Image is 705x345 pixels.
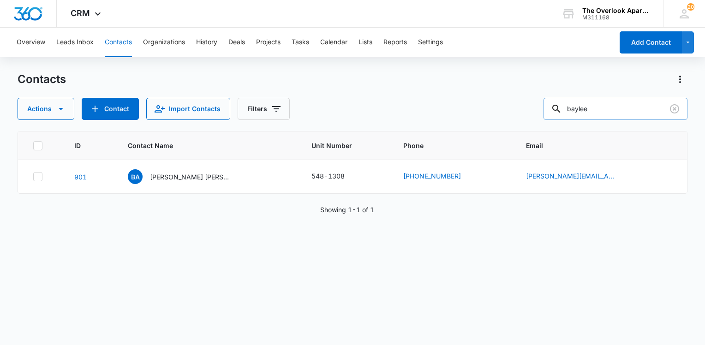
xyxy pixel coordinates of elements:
span: Email [526,141,658,150]
div: Contact Name - Baylee Adent Bryce Bradford & Blake Bradford - Select to Edit Field [128,169,250,184]
div: notifications count [687,3,694,11]
button: Import Contacts [146,98,230,120]
button: Reports [383,28,407,57]
button: Add Contact [620,31,682,54]
button: Tasks [292,28,309,57]
button: Settings [418,28,443,57]
span: ID [74,141,92,150]
button: Contacts [105,28,132,57]
button: Actions [18,98,74,120]
input: Search Contacts [544,98,687,120]
button: History [196,28,217,57]
h1: Contacts [18,72,66,86]
span: BA [128,169,143,184]
a: Navigate to contact details page for Baylee Adent Bryce Bradford & Blake Bradford [74,173,87,181]
span: 20 [687,3,694,11]
p: Showing 1-1 of 1 [320,205,374,214]
div: Phone - (970) 685-1901 - Select to Edit Field [403,171,478,182]
button: Add Contact [82,98,139,120]
span: Unit Number [311,141,381,150]
button: Clear [667,101,682,116]
a: [PERSON_NAME][EMAIL_ADDRESS][DOMAIN_NAME] [526,171,618,181]
div: Email - adent.baylee@gmail.com - Select to Edit Field [526,171,635,182]
span: Phone [403,141,490,150]
button: Projects [256,28,281,57]
div: 548-1308 [311,171,345,181]
button: Overview [17,28,45,57]
button: Filters [238,98,290,120]
button: Calendar [320,28,347,57]
div: account name [582,7,650,14]
button: Lists [358,28,372,57]
a: [PHONE_NUMBER] [403,171,461,181]
div: account id [582,14,650,21]
span: CRM [71,8,90,18]
button: Leads Inbox [56,28,94,57]
button: Actions [673,72,687,87]
button: Deals [228,28,245,57]
div: Unit Number - 548-1308 - Select to Edit Field [311,171,361,182]
button: Organizations [143,28,185,57]
span: Contact Name [128,141,276,150]
p: [PERSON_NAME] [PERSON_NAME] & [PERSON_NAME] [150,172,233,182]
